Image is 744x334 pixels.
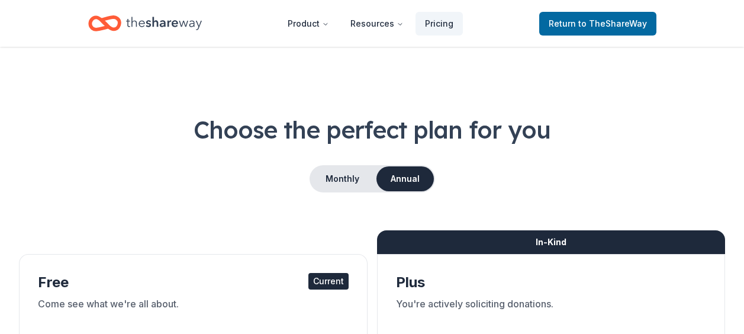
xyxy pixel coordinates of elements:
[311,166,374,191] button: Monthly
[19,113,725,146] h1: Choose the perfect plan for you
[88,9,202,37] a: Home
[396,273,707,292] div: Plus
[396,297,707,330] div: You're actively soliciting donations.
[539,12,656,36] a: Returnto TheShareWay
[278,12,339,36] button: Product
[38,297,349,330] div: Come see what we're all about.
[376,166,434,191] button: Annual
[416,12,463,36] a: Pricing
[578,18,647,28] span: to TheShareWay
[377,230,726,254] div: In-Kind
[38,273,349,292] div: Free
[341,12,413,36] button: Resources
[549,17,647,31] span: Return
[278,9,463,37] nav: Main
[308,273,349,290] div: Current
